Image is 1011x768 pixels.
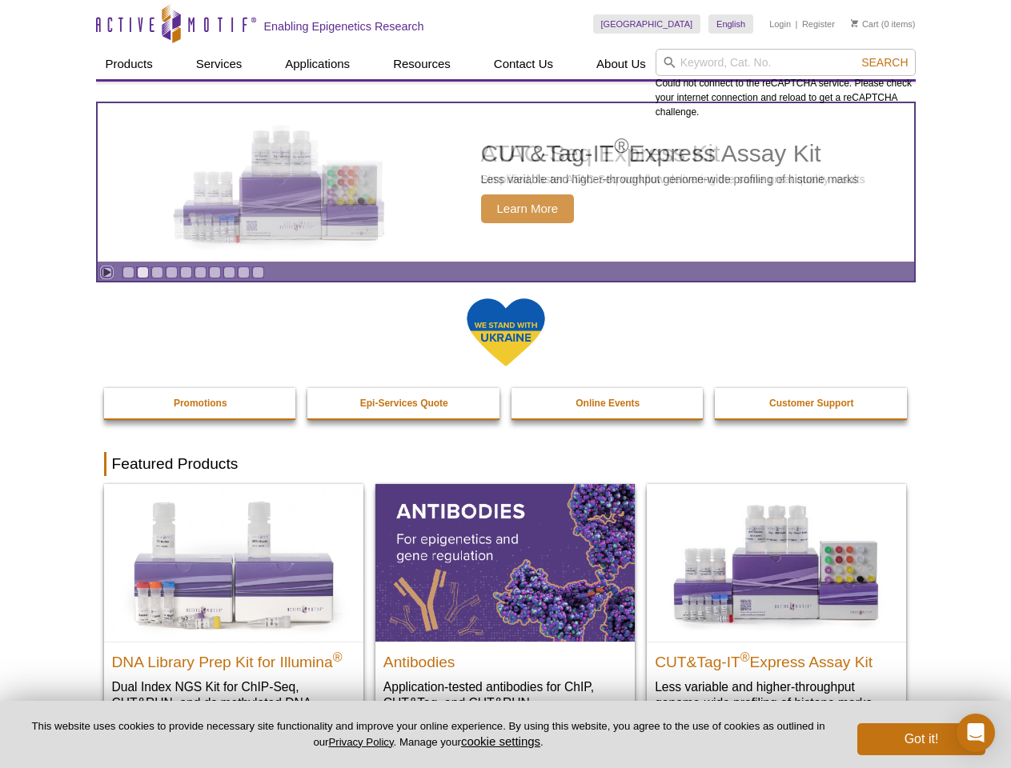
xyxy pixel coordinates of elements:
strong: Customer Support [769,398,853,409]
a: Go to slide 9 [238,266,250,278]
li: | [796,14,798,34]
a: Go to slide 10 [252,266,264,278]
span: Learn More [481,194,575,223]
button: Search [857,55,913,70]
a: Resources [383,49,460,79]
h2: Featured Products [104,452,908,476]
a: Go to slide 8 [223,266,235,278]
a: Register [802,18,835,30]
span: Search [861,56,908,69]
a: Services [187,49,252,79]
strong: Promotions [174,398,227,409]
div: Open Intercom Messenger [957,714,995,752]
button: Got it! [857,723,985,755]
p: Less variable and higher-throughput genome-wide profiling of histone marks​. [655,678,898,711]
h2: Antibodies [383,646,627,670]
h2: CUT&Tag-IT Express Assay Kit [655,646,898,670]
img: We Stand With Ukraine [466,297,546,368]
input: Keyword, Cat. No. [656,49,916,76]
h2: Enabling Epigenetics Research [264,19,424,34]
a: About Us [587,49,656,79]
a: CUT&Tag-IT® Express Assay Kit CUT&Tag-IT®Express Assay Kit Less variable and higher-throughput ge... [647,484,906,726]
li: (0 items) [851,14,916,34]
a: Go to slide 1 [122,266,134,278]
a: English [708,14,753,34]
a: [GEOGRAPHIC_DATA] [593,14,701,34]
a: Go to slide 4 [166,266,178,278]
a: Privacy Policy [328,736,393,748]
img: CUT&Tag-IT Express Assay Kit [149,94,413,270]
img: DNA Library Prep Kit for Illumina [104,484,363,641]
article: CUT&Tag-IT Express Assay Kit [98,103,914,262]
a: Cart [851,18,879,30]
strong: Online Events [576,398,640,409]
a: Go to slide 2 [137,266,149,278]
a: Applications [275,49,359,79]
sup: ® [333,650,343,663]
a: Online Events [512,388,705,418]
a: DNA Library Prep Kit for Illumina DNA Library Prep Kit for Illumina® Dual Index NGS Kit for ChIP-... [104,484,363,742]
sup: ® [614,134,628,157]
button: cookie settings [461,734,540,748]
a: Login [769,18,791,30]
img: All Antibodies [375,484,635,641]
strong: Epi-Services Quote [360,398,448,409]
a: CUT&Tag-IT Express Assay Kit CUT&Tag-IT®Express Assay Kit Less variable and higher-throughput gen... [98,103,914,262]
img: CUT&Tag-IT® Express Assay Kit [647,484,906,641]
a: Promotions [104,388,298,418]
a: Go to slide 6 [195,266,207,278]
a: Go to slide 3 [151,266,163,278]
h2: CUT&Tag-IT Express Assay Kit [481,142,859,166]
a: Go to slide 7 [209,266,221,278]
a: Products [96,49,162,79]
h2: DNA Library Prep Kit for Illumina [112,646,355,670]
a: Epi-Services Quote [307,388,501,418]
p: Application-tested antibodies for ChIP, CUT&Tag, and CUT&RUN. [383,678,627,711]
p: This website uses cookies to provide necessary site functionality and improve your online experie... [26,719,831,750]
div: Could not connect to the reCAPTCHA service. Please check your internet connection and reload to g... [656,49,916,119]
a: Toggle autoplay [101,266,113,278]
p: Less variable and higher-throughput genome-wide profiling of histone marks [481,172,859,186]
a: Customer Support [715,388,909,418]
sup: ® [740,650,750,663]
p: Dual Index NGS Kit for ChIP-Seq, CUT&RUN, and ds methylated DNA assays. [112,678,355,727]
a: Go to slide 5 [180,266,192,278]
img: Your Cart [851,19,858,27]
a: Contact Us [484,49,563,79]
a: All Antibodies Antibodies Application-tested antibodies for ChIP, CUT&Tag, and CUT&RUN. [375,484,635,726]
